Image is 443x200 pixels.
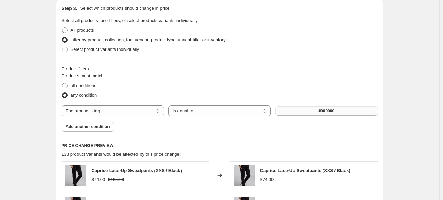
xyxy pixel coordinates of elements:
span: all conditions [71,83,96,88]
span: #000000 [318,108,334,114]
strike: $185.00 [108,176,124,183]
p: Select which products should change in price [80,5,169,12]
span: Add another condition [66,124,110,130]
span: Caprice Lace-Up Sweatpants (XXS / Black) [260,168,350,173]
span: Filter by product, collection, tag, vendor, product type, variant title, or inventory [71,37,226,42]
span: any condition [71,92,97,98]
span: 133 product variants would be affected by this price change: [62,152,181,157]
img: K00204038BK_K00202011BK_1688_80x.jpg [65,165,86,186]
span: Select product variants individually [71,47,139,52]
span: Select all products, use filters, or select products variants individually [62,18,198,23]
img: K00204038BK_K00202011BK_1688_80x.jpg [234,165,255,186]
h6: PRICE CHANGE PREVIEW [62,143,378,148]
div: $74.00 [260,176,274,183]
div: $74.00 [92,176,105,183]
button: Add another condition [62,122,114,132]
h2: Step 3. [62,5,78,12]
span: Products must match: [62,73,105,78]
button: #000000 [275,106,378,116]
span: All products [71,27,94,33]
span: Caprice Lace-Up Sweatpants (XXS / Black) [92,168,182,173]
div: Product filters [62,66,378,73]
